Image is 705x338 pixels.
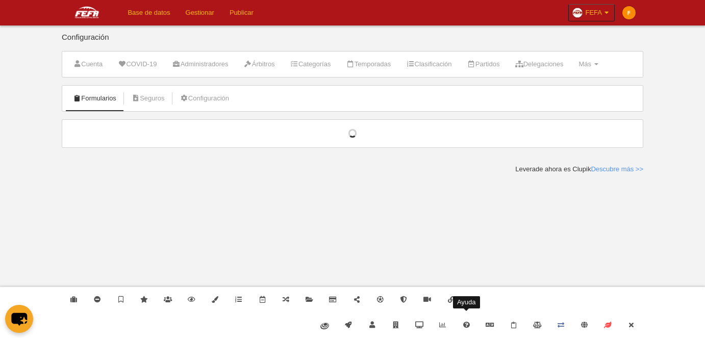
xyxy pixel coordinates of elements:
[622,6,636,19] img: c2l6ZT0zMHgzMCZmcz05JnRleHQ9RiZiZz1mYjhjMDA%3D.png
[285,57,337,72] a: Categorías
[320,323,329,329] img: fiware.svg
[572,8,583,18] img: Oazxt6wLFNvE.30x30.jpg
[578,60,591,68] span: Más
[340,57,396,72] a: Temporadas
[126,91,170,106] a: Seguros
[585,8,602,18] span: FEFA
[67,57,108,72] a: Cuenta
[72,129,633,138] div: Cargando
[5,305,33,333] button: chat-button
[591,165,643,173] a: Descubre más >>
[573,57,603,72] a: Más
[67,91,122,106] a: Formularios
[238,57,281,72] a: Árbitros
[174,91,235,106] a: Configuración
[62,33,643,51] div: Configuración
[112,57,162,72] a: COVID-19
[568,4,615,21] a: FEFA
[515,165,643,174] div: Leverade ahora es Clupik
[62,6,112,18] img: FEFA
[509,57,569,72] a: Delegaciones
[453,296,480,308] div: Ayuda
[462,57,506,72] a: Partidos
[400,57,457,72] a: Clasificación
[166,57,234,72] a: Administradores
